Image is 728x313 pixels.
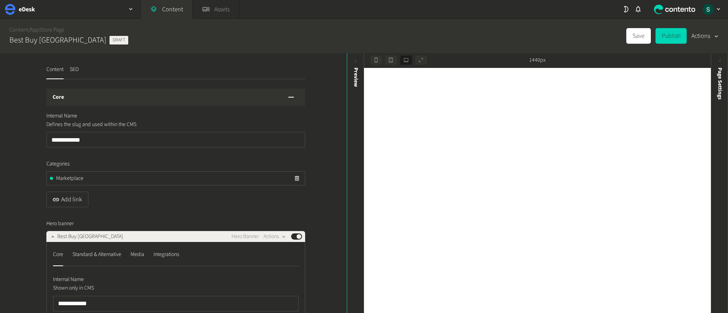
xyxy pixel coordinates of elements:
[28,26,30,34] span: /
[691,28,719,44] button: Actions
[46,220,74,228] span: Hero banner
[46,66,64,79] button: Content
[703,4,714,15] img: Sarah Grady
[56,174,83,183] span: Marketplace
[53,276,84,284] span: Internal Name
[626,28,651,44] button: Save
[154,248,179,261] div: Integrations
[9,26,28,34] a: Content
[263,232,286,241] button: Actions
[70,66,79,79] button: SEO
[231,233,259,241] span: Hero Banner
[30,26,64,34] a: AppStore Page
[19,5,35,14] h2: eDesk
[46,112,77,120] span: Internal Name
[9,34,106,46] h2: Best Buy [GEOGRAPHIC_DATA]
[716,68,724,100] span: Page Settings
[72,248,121,261] div: Standard & Alternative
[529,56,546,64] span: 1440px
[53,284,230,292] p: Shown only in CMS
[110,36,128,44] span: Draft
[46,120,224,129] p: Defines the slug and used within the CMS
[46,160,70,168] span: Categories
[656,28,687,44] button: Publish
[53,93,64,101] h3: Core
[46,192,88,207] button: Add link
[53,248,63,261] div: Core
[5,4,16,15] img: eDesk
[57,233,123,241] span: Best Buy USA
[131,248,144,261] div: Media
[352,68,360,87] div: Preview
